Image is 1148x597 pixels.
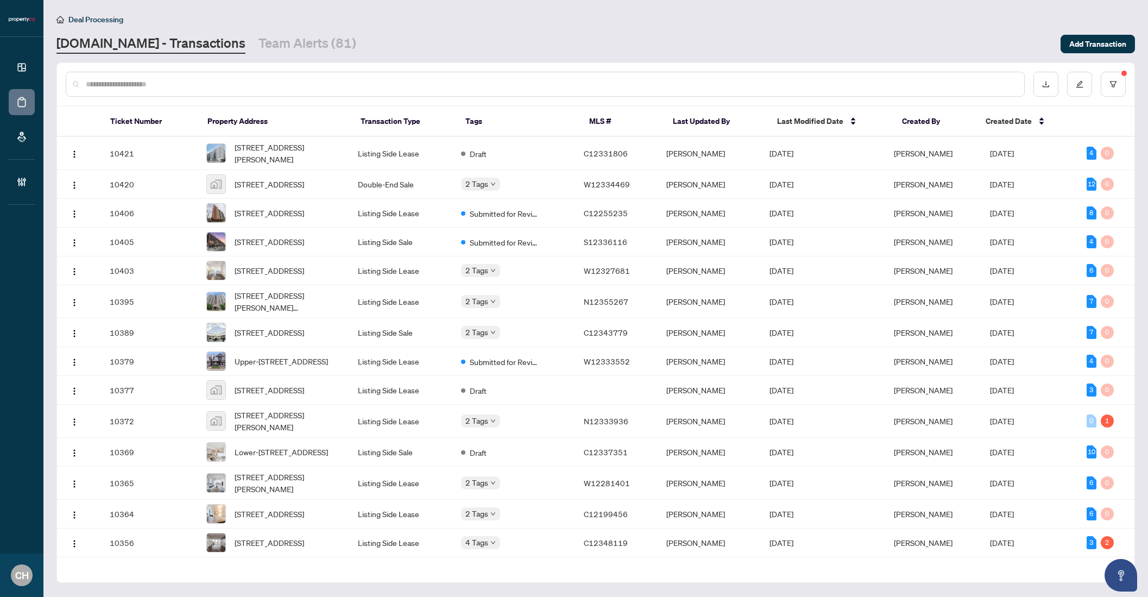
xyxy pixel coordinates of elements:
[470,148,487,160] span: Draft
[990,385,1014,395] span: [DATE]
[1109,80,1117,88] span: filter
[894,208,953,218] span: [PERSON_NAME]
[769,148,793,158] span: [DATE]
[769,416,793,426] span: [DATE]
[349,347,452,376] td: Listing Side Lease
[70,449,79,457] img: Logo
[769,447,793,457] span: [DATE]
[235,265,304,276] span: [STREET_ADDRESS]
[894,148,953,158] span: [PERSON_NAME]
[101,137,198,170] td: 10421
[658,137,761,170] td: [PERSON_NAME]
[101,500,198,529] td: 10364
[658,170,761,199] td: [PERSON_NAME]
[769,509,793,519] span: [DATE]
[465,414,488,427] span: 2 Tags
[584,179,630,189] span: W12334469
[490,540,496,545] span: down
[101,199,198,228] td: 10406
[1101,355,1114,368] div: 0
[207,505,225,523] img: thumbnail-img
[990,356,1014,366] span: [DATE]
[894,416,953,426] span: [PERSON_NAME]
[1033,72,1058,97] button: download
[470,356,540,368] span: Submitted for Review
[70,181,79,190] img: Logo
[894,266,953,275] span: [PERSON_NAME]
[349,170,452,199] td: Double-End Sale
[584,416,628,426] span: N12333936
[1101,536,1114,549] div: 2
[101,228,198,256] td: 10405
[894,478,953,488] span: [PERSON_NAME]
[235,236,304,248] span: [STREET_ADDRESS]
[66,474,83,492] button: Logo
[349,467,452,500] td: Listing Side Lease
[1087,295,1096,308] div: 7
[207,232,225,251] img: thumbnail-img
[101,438,198,467] td: 10369
[207,412,225,430] img: thumbnail-img
[235,141,340,165] span: [STREET_ADDRESS][PERSON_NAME]
[990,148,1014,158] span: [DATE]
[101,170,198,199] td: 10420
[769,179,793,189] span: [DATE]
[769,208,793,218] span: [DATE]
[490,268,496,273] span: down
[990,509,1014,519] span: [DATE]
[1087,384,1096,397] div: 3
[658,228,761,256] td: [PERSON_NAME]
[70,329,79,338] img: Logo
[349,228,452,256] td: Listing Side Sale
[1101,295,1114,308] div: 0
[1087,326,1096,339] div: 7
[490,480,496,486] span: down
[1101,326,1114,339] div: 0
[1087,235,1096,248] div: 4
[465,264,488,276] span: 2 Tags
[990,328,1014,337] span: [DATE]
[658,285,761,318] td: [PERSON_NAME]
[990,538,1014,548] span: [DATE]
[584,356,630,366] span: W12333552
[56,16,64,23] span: home
[986,115,1032,127] span: Created Date
[658,405,761,438] td: [PERSON_NAME]
[584,328,628,337] span: C12343779
[207,261,225,280] img: thumbnail-img
[66,175,83,193] button: Logo
[70,511,79,519] img: Logo
[70,539,79,548] img: Logo
[584,447,628,457] span: C12337351
[769,385,793,395] span: [DATE]
[1101,507,1114,520] div: 0
[465,295,488,307] span: 2 Tags
[207,323,225,342] img: thumbnail-img
[465,326,488,338] span: 2 Tags
[769,356,793,366] span: [DATE]
[490,181,496,187] span: down
[207,204,225,222] img: thumbnail-img
[70,150,79,159] img: Logo
[349,438,452,467] td: Listing Side Sale
[207,443,225,461] img: thumbnail-img
[470,385,487,397] span: Draft
[893,106,977,137] th: Created By
[70,480,79,488] img: Logo
[658,529,761,557] td: [PERSON_NAME]
[1087,414,1096,428] div: 0
[658,376,761,405] td: [PERSON_NAME]
[1101,235,1114,248] div: 0
[894,538,953,548] span: [PERSON_NAME]
[349,529,452,557] td: Listing Side Lease
[465,536,488,549] span: 4 Tags
[894,385,953,395] span: [PERSON_NAME]
[1087,507,1096,520] div: 6
[66,233,83,250] button: Logo
[457,106,581,137] th: Tags
[664,106,768,137] th: Last Updated By
[1042,80,1050,88] span: download
[894,356,953,366] span: [PERSON_NAME]
[1101,264,1114,277] div: 0
[584,538,628,548] span: C12348119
